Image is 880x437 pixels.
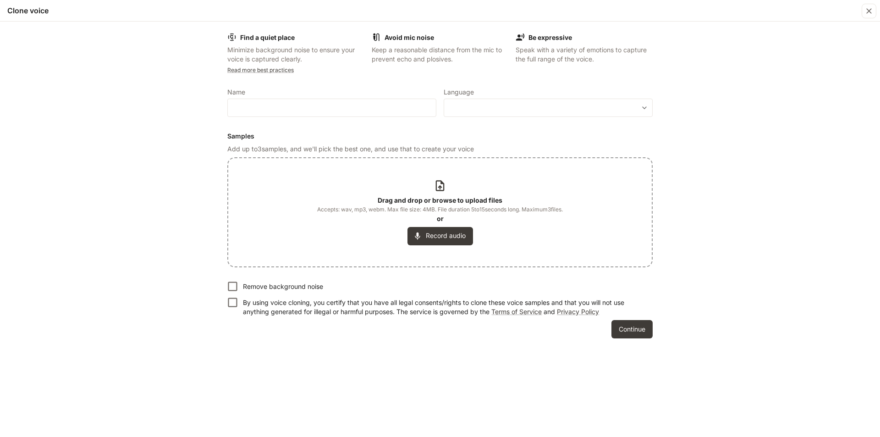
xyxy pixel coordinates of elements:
a: Terms of Service [491,308,542,315]
b: or [437,215,444,222]
p: Name [227,89,245,95]
a: Privacy Policy [557,308,599,315]
h5: Clone voice [7,6,49,16]
div: ​ [444,103,652,112]
p: Speak with a variety of emotions to capture the full range of the voice. [516,45,653,64]
p: Language [444,89,474,95]
p: Minimize background noise to ensure your voice is captured clearly. [227,45,364,64]
h6: Samples [227,132,653,141]
b: Be expressive [528,33,572,41]
p: Remove background noise [243,282,323,291]
button: Continue [611,320,653,338]
button: Record audio [407,227,473,245]
b: Find a quiet place [240,33,295,41]
p: Keep a reasonable distance from the mic to prevent echo and plosives. [372,45,509,64]
b: Drag and drop or browse to upload files [378,196,502,204]
p: Add up to 3 samples, and we'll pick the best one, and use that to create your voice [227,144,653,154]
b: Avoid mic noise [385,33,434,41]
span: Accepts: wav, mp3, webm. Max file size: 4MB. File duration 5 to 15 seconds long. Maximum 3 files. [317,205,563,214]
a: Read more best practices [227,66,294,73]
p: By using voice cloning, you certify that you have all legal consents/rights to clone these voice ... [243,298,645,316]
